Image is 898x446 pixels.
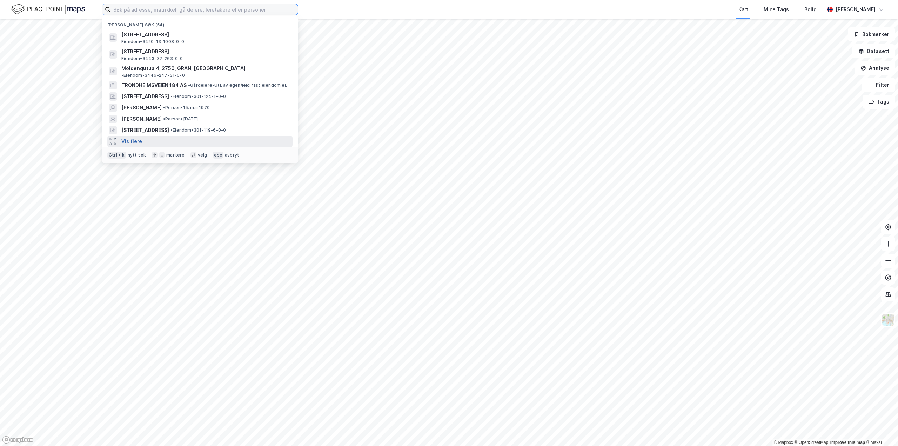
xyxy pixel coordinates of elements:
[804,5,817,14] div: Bolig
[121,73,185,78] span: Eiendom • 3446-247-31-0-0
[830,440,865,445] a: Improve this map
[774,440,793,445] a: Mapbox
[121,81,187,89] span: TRONDHEIMSVEIEN 184 AS
[163,116,198,122] span: Person • [DATE]
[121,104,162,112] span: [PERSON_NAME]
[863,95,895,109] button: Tags
[188,82,287,88] span: Gårdeiere • Utl. av egen/leid fast eiendom el.
[225,152,239,158] div: avbryt
[102,16,298,29] div: [PERSON_NAME] søk (54)
[166,152,185,158] div: markere
[121,92,169,101] span: [STREET_ADDRESS]
[163,105,210,111] span: Person • 15. mai 1970
[764,5,789,14] div: Mine Tags
[121,31,290,39] span: [STREET_ADDRESS]
[121,47,290,56] span: [STREET_ADDRESS]
[2,436,33,444] a: Mapbox homepage
[795,440,829,445] a: OpenStreetMap
[882,313,895,326] img: Z
[121,64,246,73] span: Moldengutua 4, 2750, GRAN, [GEOGRAPHIC_DATA]
[170,127,173,133] span: •
[855,61,895,75] button: Analyse
[848,27,895,41] button: Bokmerker
[863,412,898,446] iframe: Chat Widget
[738,5,748,14] div: Kart
[163,105,165,110] span: •
[170,94,226,99] span: Eiendom • 301-124-1-0-0
[863,412,898,446] div: Kontrollprogram for chat
[170,127,226,133] span: Eiendom • 301-119-6-0-0
[110,4,298,15] input: Søk på adresse, matrikkel, gårdeiere, leietakere eller personer
[213,152,223,159] div: esc
[121,126,169,134] span: [STREET_ADDRESS]
[188,82,190,88] span: •
[121,137,142,146] button: Vis flere
[11,3,85,15] img: logo.f888ab2527a4732fd821a326f86c7f29.svg
[128,152,146,158] div: nytt søk
[107,152,126,159] div: Ctrl + k
[121,73,123,78] span: •
[121,56,183,61] span: Eiendom • 3443-37-263-0-0
[836,5,876,14] div: [PERSON_NAME]
[852,44,895,58] button: Datasett
[170,94,173,99] span: •
[198,152,207,158] div: velg
[862,78,895,92] button: Filter
[121,39,184,45] span: Eiendom • 3420-13-1008-0-0
[121,115,162,123] span: [PERSON_NAME]
[163,116,165,121] span: •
